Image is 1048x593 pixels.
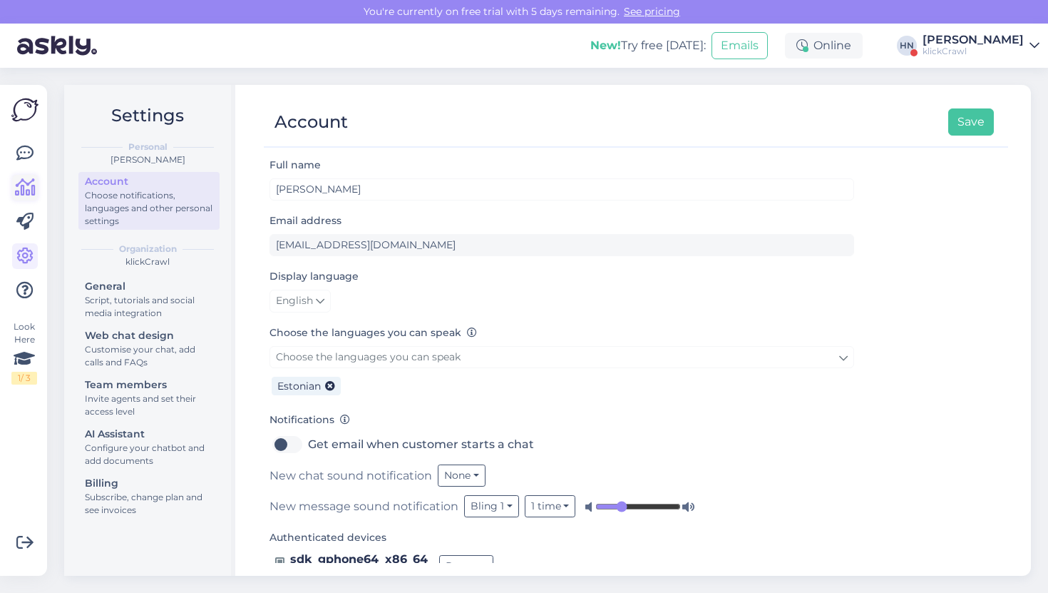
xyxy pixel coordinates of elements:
[590,39,621,52] b: New!
[269,213,341,228] label: Email address
[78,172,220,230] a: AccountChoose notifications, languages and other personal settings
[269,178,854,201] input: Enter name
[269,290,331,313] a: English
[85,442,213,467] div: Configure your chatbot and add documents
[85,427,213,442] div: AI Assistant
[76,255,220,268] div: klickCrawl
[785,33,863,59] div: Online
[76,153,220,166] div: [PERSON_NAME]
[620,5,684,18] a: See pricing
[11,320,37,385] div: Look Here
[438,465,486,487] button: None
[948,108,994,136] button: Save
[277,380,321,392] span: Estonian
[76,102,220,129] h2: Settings
[308,433,534,456] label: Get email when customer starts a chat
[85,491,213,517] div: Subscribe, change plan and see invoices
[11,372,37,385] div: 1 / 3
[128,141,168,153] b: Personal
[269,465,854,487] div: New chat sound notification
[525,495,576,517] button: 1 time
[85,328,213,343] div: Web chat design
[923,34,1039,57] a: [PERSON_NAME]klickCrawl
[85,294,213,320] div: Script, tutorials and social media integration
[119,243,177,255] b: Organization
[923,46,1024,57] div: klickCrawl
[78,425,220,470] a: AI AssistantConfigure your chatbot and add documents
[290,551,428,568] div: sdk_gphone64_x86_64
[269,346,854,368] a: Choose the languages you can speak
[464,495,519,517] button: Bling 1
[85,174,213,189] div: Account
[85,343,213,369] div: Customise your chat, add calls and FAQs
[85,189,213,228] div: Choose notifications, languages and other personal settings
[276,350,461,363] span: Choose the languages you can speak
[85,377,213,392] div: Team members
[439,555,493,577] button: Remove
[274,108,348,136] div: Account
[78,277,220,322] a: GeneralScript, tutorials and social media integration
[269,325,477,340] label: Choose the languages you can speak
[897,36,917,56] div: HN
[269,158,321,173] label: Full name
[85,476,213,491] div: Billing
[269,234,854,256] input: Enter email
[711,32,768,59] button: Emails
[269,269,359,284] label: Display language
[269,412,350,427] label: Notifications
[269,495,854,517] div: New message sound notification
[269,530,386,545] label: Authenticated devices
[78,326,220,371] a: Web chat designCustomise your chat, add calls and FAQs
[85,279,213,294] div: General
[11,96,38,123] img: Askly Logo
[276,293,313,309] span: English
[590,37,706,54] div: Try free [DATE]:
[923,34,1024,46] div: [PERSON_NAME]
[78,474,220,519] a: BillingSubscribe, change plan and see invoices
[78,375,220,420] a: Team membersInvite agents and set their access level
[85,392,213,418] div: Invite agents and set their access level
